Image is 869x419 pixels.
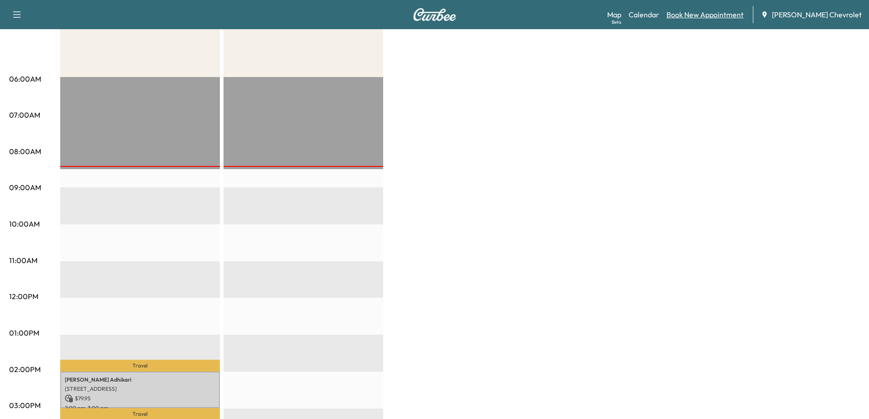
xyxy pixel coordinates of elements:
p: 02:00PM [9,364,41,375]
a: Calendar [629,9,659,20]
p: Travel [60,360,220,372]
p: [STREET_ADDRESS] [65,385,215,393]
p: 07:00AM [9,109,40,120]
span: [PERSON_NAME] Chevrolet [772,9,862,20]
p: 09:00AM [9,182,41,193]
p: $ 79.95 [65,394,215,403]
img: Curbee Logo [413,8,457,21]
p: 01:00PM [9,327,39,338]
p: [PERSON_NAME] Adhikari [65,376,215,383]
a: MapBeta [607,9,621,20]
p: 11:00AM [9,255,37,266]
p: 2:00 pm - 3:00 pm [65,404,215,412]
p: 08:00AM [9,146,41,157]
div: Beta [612,19,621,26]
a: Book New Appointment [666,9,744,20]
p: 03:00PM [9,400,41,411]
p: 06:00AM [9,73,41,84]
p: 10:00AM [9,218,40,229]
p: 12:00PM [9,291,38,302]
